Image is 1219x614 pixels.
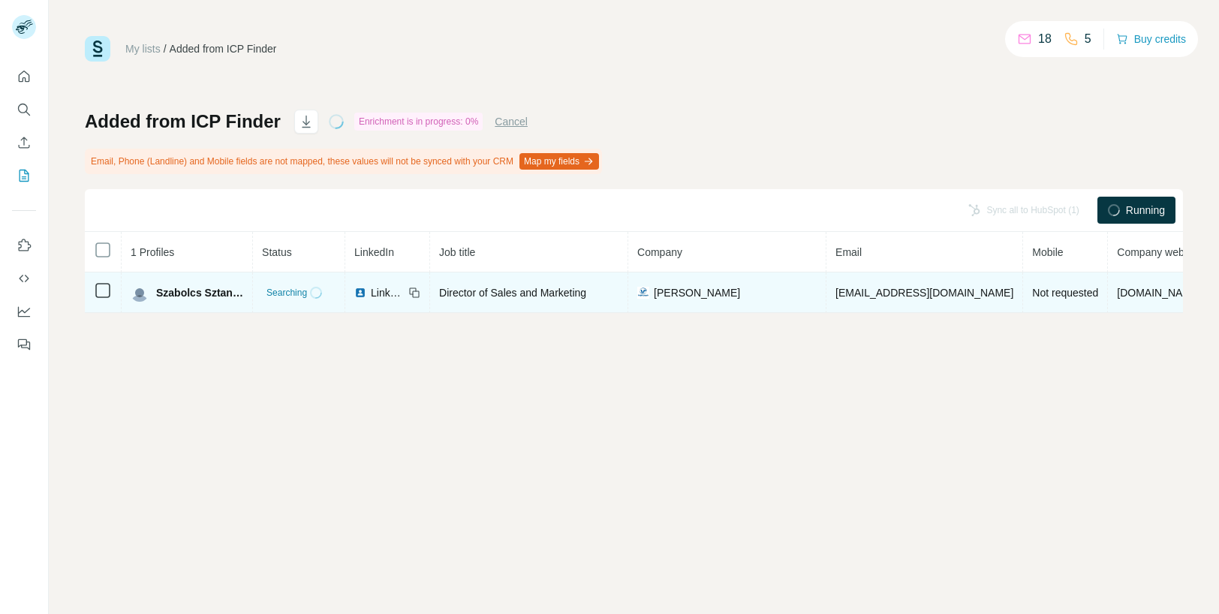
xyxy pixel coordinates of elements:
[164,41,167,56] li: /
[439,287,586,299] span: Director of Sales and Marketing
[156,285,243,300] span: Szabolcs Sztaniszlav
[85,149,602,174] div: Email, Phone (Landline) and Mobile fields are not mapped, these values will not be synced with yo...
[12,96,36,123] button: Search
[12,162,36,189] button: My lists
[495,114,528,129] button: Cancel
[12,129,36,156] button: Enrich CSV
[1032,246,1063,258] span: Mobile
[125,43,161,55] a: My lists
[1116,29,1186,50] button: Buy credits
[371,285,404,300] span: LinkedIn
[519,153,599,170] button: Map my fields
[1038,30,1052,48] p: 18
[654,285,740,300] span: [PERSON_NAME]
[1126,203,1165,218] span: Running
[12,265,36,292] button: Use Surfe API
[85,110,281,134] h1: Added from ICP Finder
[262,246,292,258] span: Status
[1117,246,1200,258] span: Company website
[1085,30,1091,48] p: 5
[131,246,174,258] span: 1 Profiles
[12,331,36,358] button: Feedback
[85,36,110,62] img: Surfe Logo
[354,246,394,258] span: LinkedIn
[12,63,36,90] button: Quick start
[835,246,862,258] span: Email
[637,287,649,299] img: company-logo
[354,113,483,131] div: Enrichment is in progress: 0%
[439,246,475,258] span: Job title
[354,287,366,299] img: LinkedIn logo
[12,298,36,325] button: Dashboard
[1032,287,1098,299] span: Not requested
[170,41,277,56] div: Added from ICP Finder
[266,286,307,299] span: Searching
[835,287,1013,299] span: [EMAIL_ADDRESS][DOMAIN_NAME]
[637,246,682,258] span: Company
[131,284,149,302] img: Avatar
[1117,287,1201,299] span: [DOMAIN_NAME]
[12,232,36,259] button: Use Surfe on LinkedIn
